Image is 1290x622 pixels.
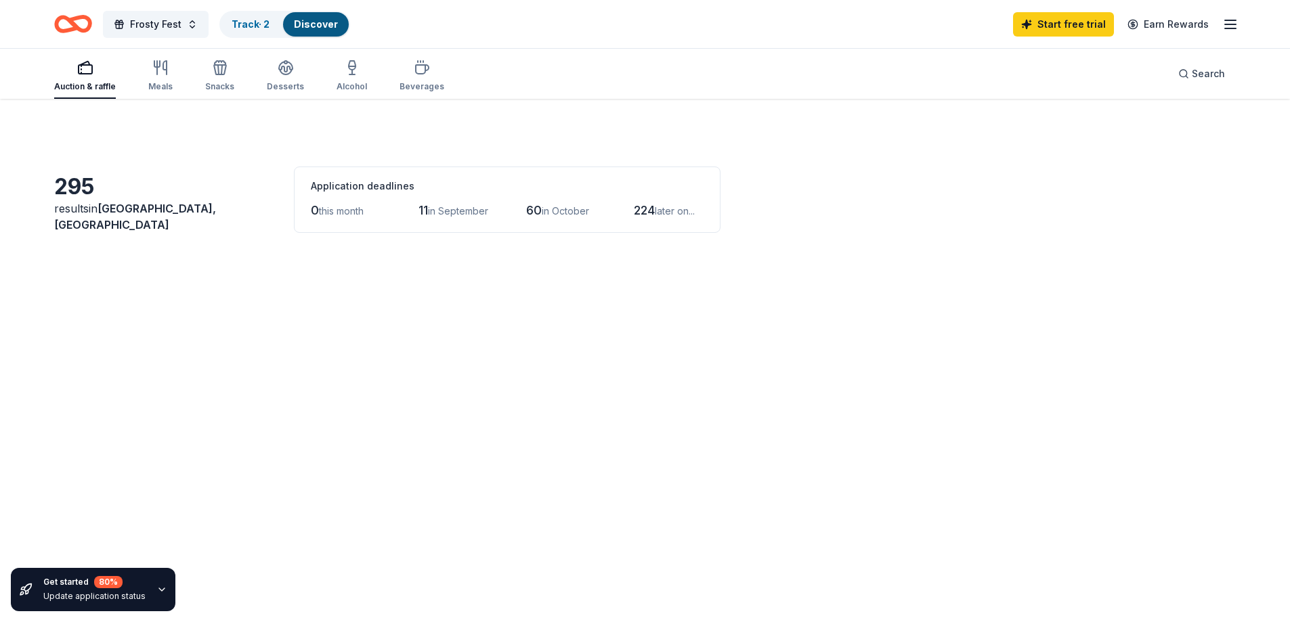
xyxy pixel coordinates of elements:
a: Start free trial [1013,12,1114,37]
div: Alcohol [337,81,367,92]
div: Snacks [205,81,234,92]
a: Discover [294,18,338,30]
span: Frosty Fest [130,16,181,32]
a: Home [54,8,92,40]
div: Desserts [267,81,304,92]
span: later on... [655,205,695,217]
div: Get started [43,576,146,588]
div: Update application status [43,591,146,602]
div: Auction & raffle [54,81,116,92]
a: Earn Rewards [1119,12,1217,37]
span: in [54,202,216,231]
span: 224 [634,203,655,217]
div: Beverages [400,81,444,92]
span: this month [319,205,364,217]
span: in October [542,205,589,217]
span: Search [1192,66,1225,82]
span: [GEOGRAPHIC_DATA], [GEOGRAPHIC_DATA] [54,202,216,231]
button: Beverages [400,54,444,99]
button: Desserts [267,54,304,99]
div: results [54,200,278,233]
span: 0 [311,203,319,217]
button: Alcohol [337,54,367,99]
button: Auction & raffle [54,54,116,99]
div: Meals [148,81,173,92]
div: Application deadlines [311,178,704,194]
button: Track· 2Discover [219,11,350,38]
button: Search [1167,60,1236,87]
button: Meals [148,54,173,99]
span: 11 [418,203,428,217]
button: Frosty Fest [103,11,209,38]
button: Snacks [205,54,234,99]
span: in September [428,205,488,217]
a: Track· 2 [232,18,270,30]
div: 295 [54,173,278,200]
span: 60 [526,203,542,217]
div: 80 % [94,576,123,588]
